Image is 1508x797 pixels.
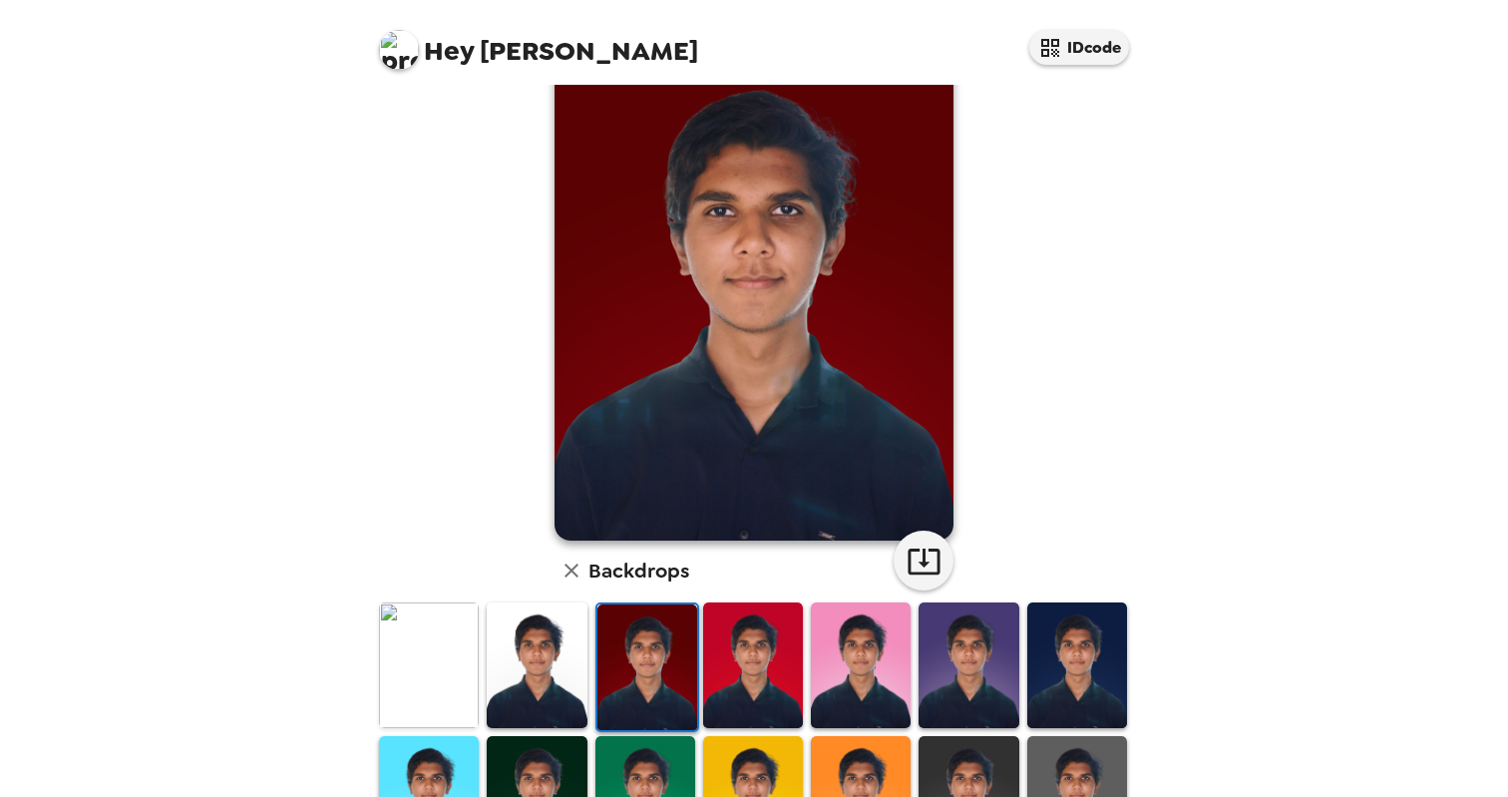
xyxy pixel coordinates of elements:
[555,42,953,541] img: user
[588,555,689,587] h6: Backdrops
[379,20,698,65] span: [PERSON_NAME]
[1029,30,1129,65] button: IDcode
[379,30,419,70] img: profile pic
[424,33,474,69] span: Hey
[379,602,479,727] img: Original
